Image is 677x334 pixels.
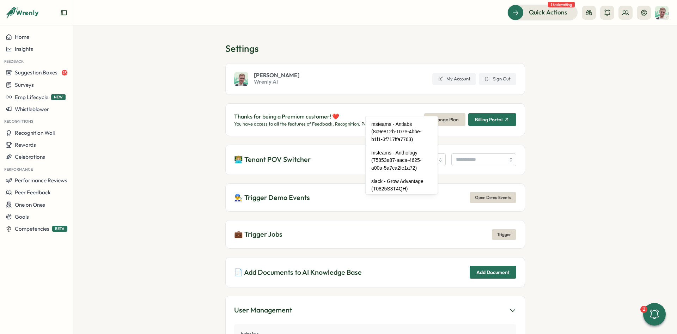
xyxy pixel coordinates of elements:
span: Home [15,34,29,40]
span: Quick Actions [529,8,567,17]
span: One on Ones [15,201,45,208]
span: 1 task waiting [548,2,575,7]
span: Peer Feedback [15,189,51,196]
span: Change Plan [431,114,459,126]
button: Quick Actions [507,5,578,20]
img: Matt Brooks [655,6,669,19]
div: msteams - Antlabs (8c9e812b-107e-4bbe-b1f1-3f717ffa7763) [367,118,436,146]
p: You have access to all the features of Feedback, Recognition, Performance modules. [234,121,409,127]
span: Surveys [15,81,34,88]
span: Open Demo Events [475,193,511,202]
div: User Management [234,305,292,316]
span: NEW [51,94,66,100]
button: Trigger [492,229,516,240]
span: [PERSON_NAME] [254,72,300,78]
span: Celebrations [15,153,45,160]
button: Add Document [470,266,516,279]
p: 👨🏼‍💻 Tenant POV Switcher [234,154,311,165]
span: Insights [15,45,33,52]
button: User Management [234,305,516,316]
span: Goals [15,213,29,220]
button: Change Plan [424,113,465,126]
span: Rewards [15,141,36,148]
span: Add Document [476,266,510,278]
button: Sign Out [479,73,516,85]
img: Matt Brooks [234,72,248,86]
span: Wrenly AI [254,78,300,86]
span: Whistleblower [15,106,49,113]
span: Suggestion Boxes [15,69,57,76]
span: Trigger [497,230,511,239]
button: Billing Portal [468,113,516,126]
span: BETA [52,226,67,232]
div: slack - Grow Advantage (T0825S3T4QH) [367,175,436,196]
button: Expand sidebar [60,9,67,16]
span: Recognition Wall [15,129,55,136]
span: Performance Reviews [15,177,67,184]
div: msteams - Anthology (75853e87-aaca-4625-a00a-5a7ca2fe1a72) [367,146,436,175]
span: Competencies [15,225,49,232]
button: Open Demo Events [470,192,516,203]
p: 📄 Add Documents to AI Knowledge Base [234,267,362,278]
span: Emp Lifecycle [15,94,48,101]
div: 2 [640,306,647,313]
span: Sign Out [493,76,511,82]
p: 👨‍🔧 Trigger Demo Events [234,192,310,203]
button: 2 [643,303,666,326]
p: Thanks for being a Premium customer! ❤️ [234,112,409,121]
span: 23 [62,70,67,75]
h1: Settings [225,42,525,55]
p: 💼 Trigger Jobs [234,229,282,240]
span: My Account [446,76,470,82]
a: My Account [432,73,476,85]
span: Billing Portal [475,117,502,122]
